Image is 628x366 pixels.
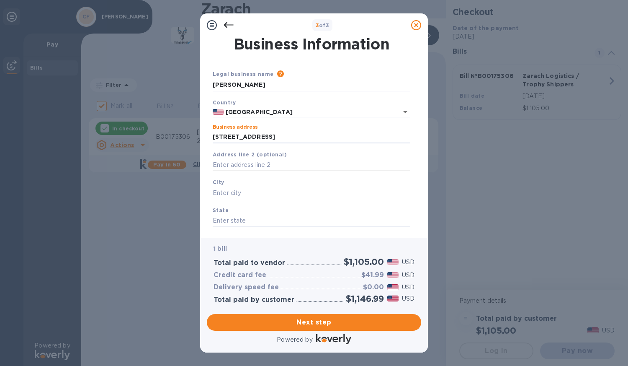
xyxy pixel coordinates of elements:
label: Business address [213,125,257,130]
input: Enter state [213,215,410,227]
h3: Total paid to vendor [214,259,285,267]
p: USD [402,258,414,267]
b: State [213,207,229,213]
b: Legal business name [213,71,274,77]
button: Open [399,106,411,118]
input: Select country [224,107,387,117]
img: USD [387,284,399,290]
p: Powered by [277,335,312,344]
h3: $0.00 [363,283,384,291]
h2: $1,105.00 [344,257,384,267]
img: US [213,109,224,115]
b: City [213,179,224,185]
input: Enter city [213,187,410,199]
h3: Delivery speed fee [214,283,279,291]
button: Next step [207,314,421,331]
b: 1 bill [214,245,227,252]
b: Address line 2 (optional) [213,151,287,158]
img: Logo [316,334,351,344]
h3: $41.99 [361,271,384,279]
input: Enter legal business name [213,79,410,91]
h1: Business Information [211,35,412,53]
p: USD [402,283,414,292]
input: Enter address [213,131,410,143]
h3: Total paid by customer [214,296,294,304]
b: of 3 [316,22,329,29]
h2: $1,146.99 [346,293,384,304]
img: USD [387,296,399,301]
h3: Credit card fee [214,271,266,279]
span: Next step [214,317,414,327]
img: USD [387,259,399,265]
input: Enter address line 2 [213,159,410,171]
p: USD [402,294,414,303]
img: USD [387,272,399,278]
span: 3 [316,22,319,29]
p: USD [402,271,414,280]
b: Country [213,99,236,106]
